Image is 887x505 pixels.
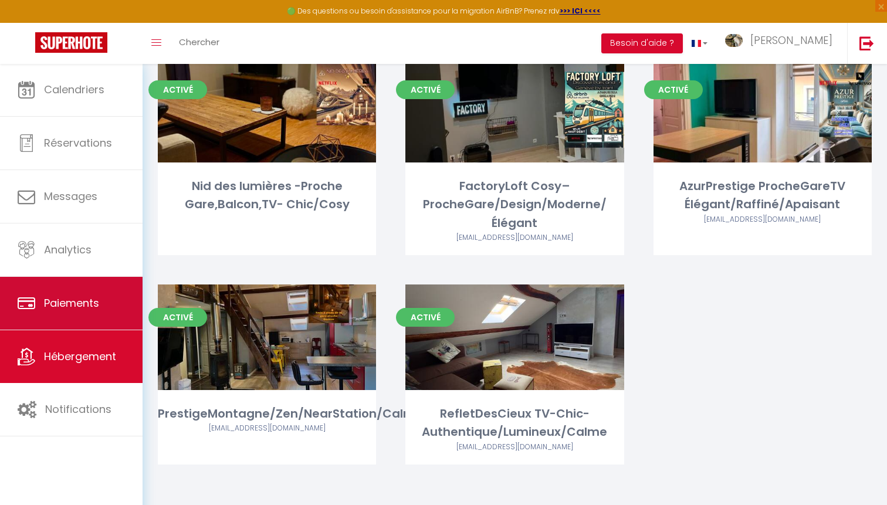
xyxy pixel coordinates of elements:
[725,34,743,48] img: ...
[396,308,455,327] span: Activé
[170,23,228,64] a: Chercher
[45,402,111,416] span: Notifications
[716,23,847,64] a: ... [PERSON_NAME]
[44,135,112,150] span: Réservations
[158,177,376,214] div: Nid des lumières -Proche Gare,Balcon,TV- Chic/Cosy
[405,405,624,442] div: RefletDesCieux TV-Chic- Authentique/Lumineux/Calme
[654,214,872,225] div: Airbnb
[560,6,601,16] a: >>> ICI <<<<
[35,32,107,53] img: Super Booking
[44,82,104,97] span: Calendriers
[44,296,99,310] span: Paiements
[654,177,872,214] div: AzurPrestige ProcheGareTV Élégant/Raffiné/Apaisant
[644,80,703,99] span: Activé
[148,308,207,327] span: Activé
[405,232,624,243] div: Airbnb
[44,349,116,364] span: Hébergement
[405,177,624,232] div: FactoryLoft Cosy–ProcheGare/Design/Moderne/Élégant
[44,242,92,257] span: Analytics
[158,405,376,423] div: PrestigeMontagne/Zen/NearStation/Calm/Elegant/Chic
[148,80,207,99] span: Activé
[396,80,455,99] span: Activé
[158,423,376,434] div: Airbnb
[750,33,832,48] span: [PERSON_NAME]
[859,36,874,50] img: logout
[405,442,624,453] div: Airbnb
[601,33,683,53] button: Besoin d'aide ?
[179,36,219,48] span: Chercher
[44,189,97,204] span: Messages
